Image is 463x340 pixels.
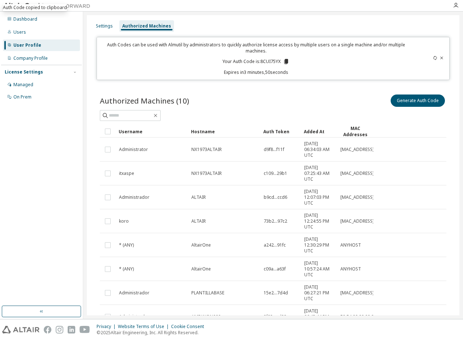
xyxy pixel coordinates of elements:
span: c09a...a63f [264,266,286,272]
p: © 2025 Altair Engineering, Inc. All Rights Reserved. [97,329,208,336]
span: [MAC_ADDRESS] [340,290,374,296]
div: Users [13,29,26,35]
div: Authorized Machines [122,23,171,29]
span: [DATE] 06:34:03 AM UTC [304,141,334,158]
span: b9cd...ccd6 [264,194,287,200]
button: Generate Auth Code [391,95,445,107]
span: [MAC_ADDRESS] [340,147,374,152]
span: Administrador [119,194,149,200]
div: On Prem [13,94,31,100]
div: Website Terms of Use [118,324,171,329]
div: Added At [304,126,334,137]
span: PLANTILLABASE [191,290,224,296]
span: AMPHYON000 [191,314,221,320]
span: ALTAIR [191,194,206,200]
div: Username [119,126,185,137]
span: ANYHOST [340,242,361,248]
img: altair_logo.svg [2,326,39,333]
span: AltairOne [191,242,211,248]
span: Administrador [119,290,149,296]
div: Privacy [97,324,118,329]
img: linkedin.svg [68,326,75,333]
span: c109...29b1 [264,171,287,176]
span: d9f8...f11f [264,147,284,152]
span: AltairOne [191,266,211,272]
span: * (ANY) [119,242,134,248]
span: Authorized Machines (10) [100,96,189,106]
span: [MAC_ADDRESS] [340,171,374,176]
span: 8f02...ad88 [264,314,286,320]
span: [DATE] 07:25:43 AM UTC [304,165,334,182]
span: ANYHOST [340,266,361,272]
span: [DATE] 06:43:44 PM UTC [304,308,334,326]
img: youtube.svg [80,326,90,333]
span: itxaspe [119,171,134,176]
div: Cookie Consent [171,324,208,329]
div: Company Profile [13,55,48,61]
span: a242...91fc [264,242,286,248]
p: Your Auth Code is: 8CUI75YX [222,58,289,65]
div: Auth Token [263,126,298,137]
span: ALTAIR [191,218,206,224]
span: [DATE] 10:57:24 AM UTC [304,260,334,278]
span: 73b2...97c2 [264,218,287,224]
span: [MAC_ADDRESS] [340,194,374,200]
span: [DATE] 12:07:03 PM UTC [304,189,334,206]
span: [DATE] 06:27:21 PM UTC [304,284,334,302]
div: Managed [13,82,33,88]
span: NX1973ALTAIR [191,147,222,152]
span: [MAC_ADDRESS] [340,218,374,224]
span: koro [119,218,129,224]
img: Altair One [4,2,94,9]
div: License Settings [5,69,43,75]
img: facebook.svg [44,326,51,333]
span: [DATE] 12:24:55 PM UTC [304,213,334,230]
span: Administrator [119,147,148,152]
p: Auth Codes can be used with Almutil by administrators to quickly authorize license access by mult... [101,42,411,54]
span: Administrador [119,314,149,320]
img: instagram.svg [56,326,63,333]
span: 52:54:00:00:00:06 [340,314,376,320]
div: Settings [96,23,113,29]
span: * (ANY) [119,266,134,272]
div: Auth Code copied to clipboard [3,4,67,11]
span: [DATE] 12:30:29 PM UTC [304,236,334,254]
div: MAC Addresses [340,125,370,138]
div: Dashboard [13,16,37,22]
span: 15e2...7d4d [264,290,288,296]
div: Hostname [191,126,258,137]
div: User Profile [13,42,41,48]
p: Expires in 3 minutes, 50 seconds [101,69,411,75]
span: NX1973ALTAIR [191,171,222,176]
